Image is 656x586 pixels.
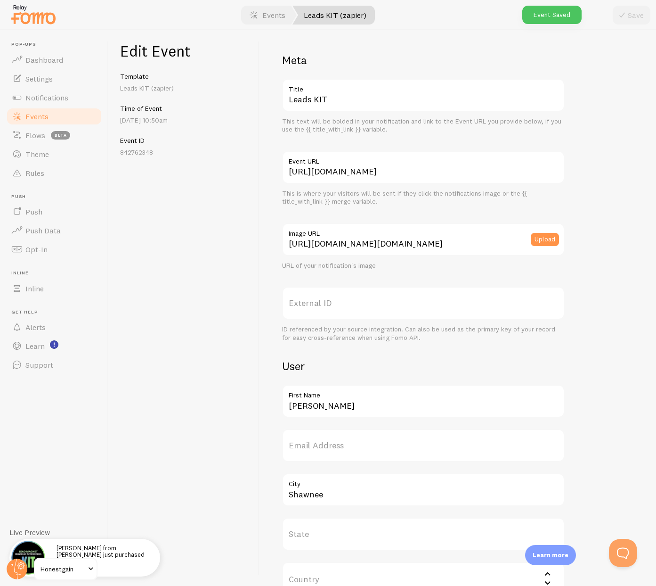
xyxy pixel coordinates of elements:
label: City [282,473,565,489]
span: Theme [25,149,49,159]
span: Push Data [25,226,61,235]
a: Settings [6,69,103,88]
a: Events [6,107,103,126]
label: Email Address [282,429,565,462]
a: Alerts [6,318,103,337]
h1: Edit Event [120,41,248,61]
a: Opt-In [6,240,103,259]
label: Title [282,79,565,95]
button: Upload [531,233,559,246]
label: State [282,518,565,551]
p: Learn more [533,551,568,560]
label: Image URL [282,223,565,239]
span: Dashboard [25,55,63,65]
span: Learn [25,341,45,351]
a: Support [6,355,103,374]
span: Pop-ups [11,41,103,48]
div: Learn more [525,545,576,565]
div: This is where your visitors will be sent if they click the notifications image or the {{ title_wi... [282,190,565,206]
div: URL of your notification's image [282,262,565,270]
img: fomo-relay-logo-orange.svg [10,2,57,26]
h5: Event ID [120,136,248,145]
span: Events [25,112,49,121]
div: ID referenced by your source integration. Can also be used as the primary key of your record for ... [282,325,565,342]
h5: Template [120,72,248,81]
span: Honestgain [40,563,85,575]
a: Dashboard [6,50,103,69]
a: Honestgain [34,558,97,580]
a: Learn [6,337,103,355]
a: Notifications [6,88,103,107]
label: Event URL [282,151,565,167]
div: Event Saved [522,6,582,24]
iframe: Help Scout Beacon - Open [609,539,637,567]
a: Push [6,202,103,221]
span: beta [51,131,70,140]
span: Rules [25,168,44,178]
p: 842762348 [120,148,248,157]
span: Inline [25,284,44,293]
span: Support [25,360,53,370]
svg: <p>Watch New Feature Tutorials!</p> [50,340,58,349]
h5: Time of Event [120,104,248,113]
span: Notifications [25,93,68,102]
label: External ID [282,287,565,320]
a: Push Data [6,221,103,240]
span: Opt-In [25,245,48,254]
p: [DATE] 10:50am [120,116,248,125]
a: Theme [6,145,103,164]
span: Push [11,194,103,200]
span: Flows [25,131,45,140]
p: Leads KIT (zapier) [120,83,248,93]
span: Settings [25,74,53,83]
span: Alerts [25,322,46,332]
h2: Meta [282,53,565,67]
h2: User [282,359,565,373]
span: Inline [11,270,103,276]
a: Rules [6,164,103,182]
span: Get Help [11,309,103,315]
label: First Name [282,385,565,401]
a: Flows beta [6,126,103,145]
span: Push [25,207,42,216]
a: Inline [6,279,103,298]
div: This text will be bolded in your notification and link to the Event URL you provide below, if you... [282,117,565,134]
